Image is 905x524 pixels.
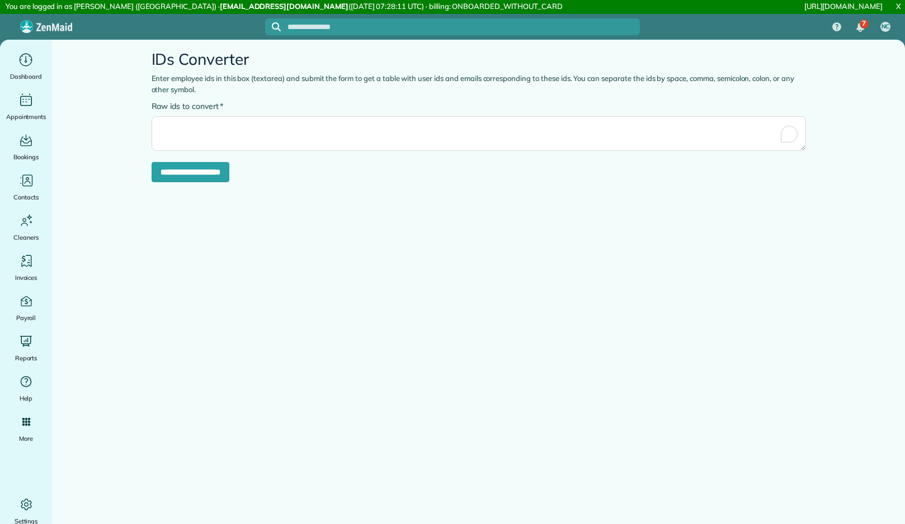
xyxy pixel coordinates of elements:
p: Enter employee ids in this box (textarea) and submit the form to get a table with user ids and em... [152,73,806,95]
a: Contacts [4,172,48,203]
a: Cleaners [4,212,48,243]
span: Bookings [13,151,39,163]
h2: IDs Converter [152,51,806,68]
a: [URL][DOMAIN_NAME] [804,2,883,11]
span: Help [20,393,33,404]
a: Payroll [4,292,48,323]
div: 7 unread notifications [849,15,872,40]
span: Contacts [13,192,39,203]
label: Raw ids to convert [152,101,224,112]
span: 7 [862,19,866,28]
a: Dashboard [4,51,48,82]
nav: Main [823,14,905,40]
a: Invoices [4,252,48,283]
span: More [19,433,33,444]
a: Appointments [4,91,48,122]
strong: [EMAIL_ADDRESS][DOMAIN_NAME] [220,2,348,11]
span: Cleaners [13,232,39,243]
span: Invoices [15,272,37,283]
a: Help [4,373,48,404]
svg: Focus search [272,22,281,31]
a: Reports [4,332,48,364]
span: Dashboard [10,71,42,82]
span: Reports [15,352,37,364]
span: Payroll [16,312,36,323]
a: Bookings [4,131,48,163]
button: Focus search [265,22,281,31]
span: NC [882,22,890,31]
textarea: To enrich screen reader interactions, please activate Accessibility in Grammarly extension settings [152,116,806,151]
span: Appointments [6,111,46,122]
